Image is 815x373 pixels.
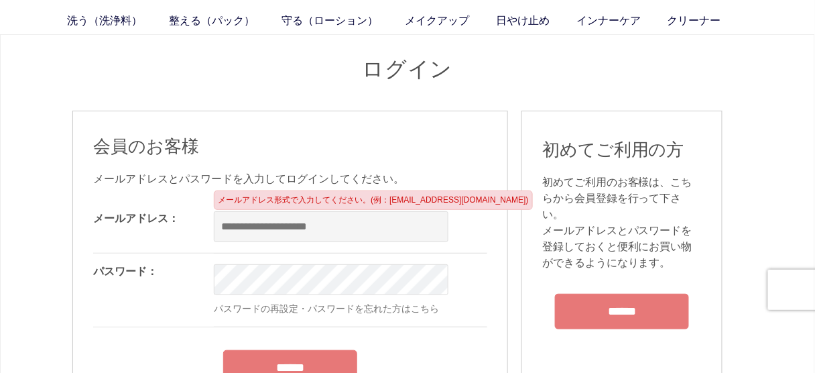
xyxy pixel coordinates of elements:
[93,136,199,156] span: 会員のお客様
[72,55,743,84] h1: ログイン
[67,13,169,29] a: 洗う（洗浄料）
[496,13,576,29] a: 日やけ止め
[93,171,487,187] div: メールアドレスとパスワードを入力してログインしてください。
[93,213,179,224] label: メールアドレス：
[668,13,748,29] a: クリーナー
[169,13,281,29] a: 整える（パック）
[542,140,684,160] span: 初めてご利用の方
[214,303,439,314] a: パスワードの再設定・パスワードを忘れた方はこちら
[214,191,532,210] div: メールアドレス形式で入力してください。(例：[EMAIL_ADDRESS][DOMAIN_NAME])
[93,266,158,277] label: パスワード：
[405,13,496,29] a: メイクアップ
[542,174,702,271] div: 初めてご利用のお客様は、こちらから会員登録を行って下さい。 メールアドレスとパスワードを登録しておくと便利にお買い物ができるようになります。
[576,13,668,29] a: インナーケア
[281,13,405,29] a: 守る（ローション）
